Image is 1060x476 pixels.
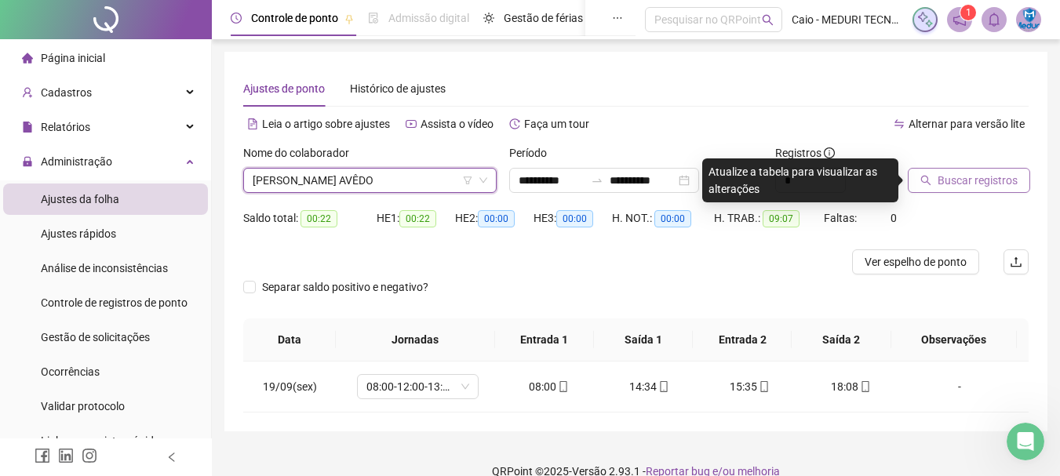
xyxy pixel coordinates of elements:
[421,118,494,130] span: Assista o vídeo
[909,118,1025,130] span: Alternar para versão lite
[263,380,317,393] span: 19/09(sex)
[350,82,446,95] span: Histórico de ajustes
[556,381,569,392] span: mobile
[612,13,623,24] span: ellipsis
[714,209,824,227] div: H. TRAB.:
[366,375,469,398] span: 08:00-12:00-13:00-17:45
[512,378,587,395] div: 08:00
[524,118,589,130] span: Faça um tour
[904,331,1004,348] span: Observações
[509,144,557,162] label: Período
[894,118,905,129] span: swap
[891,212,897,224] span: 0
[399,210,436,227] span: 00:22
[35,448,50,463] span: facebook
[377,209,455,227] div: HE 1:
[243,209,377,227] div: Saldo total:
[504,12,583,24] span: Gestão de férias
[594,318,693,362] th: Saída 1
[256,278,435,296] span: Separar saldo positivo e negativo?
[920,175,931,186] span: search
[865,253,967,271] span: Ver espelho de ponto
[41,365,100,378] span: Ocorrências
[22,122,33,133] span: file
[478,210,515,227] span: 00:00
[858,381,871,392] span: mobile
[987,13,1001,27] span: bell
[763,210,800,227] span: 09:07
[1007,423,1044,460] iframe: Intercom live chat
[824,147,835,158] span: info-circle
[891,318,1017,362] th: Observações
[41,193,119,205] span: Ajustes da folha
[775,144,835,162] span: Registros
[612,209,714,227] div: H. NOT.:
[852,249,979,274] button: Ver espelho de ponto
[824,212,859,224] span: Faltas:
[22,53,33,64] span: home
[556,210,593,227] span: 00:00
[262,118,390,130] span: Leia o artigo sobre ajustes
[455,209,534,227] div: HE 2:
[762,14,774,26] span: search
[41,227,116,240] span: Ajustes rápidos
[344,14,354,24] span: pushpin
[654,210,691,227] span: 00:00
[792,11,903,28] span: Caio - MEDURI TECNOLOGIA EM SEGURANÇA
[702,158,898,202] div: Atualize a tabela para visualizar as alterações
[253,169,487,192] span: EDILSA SANTOS AVÊDO
[813,378,888,395] div: 18:08
[916,11,934,28] img: sparkle-icon.fc2bf0ac1784a2077858766a79e2daf3.svg
[913,378,1006,395] div: -
[243,144,359,162] label: Nome do colaborador
[243,82,325,95] span: Ajustes de ponto
[368,13,379,24] span: file-done
[953,13,967,27] span: notification
[657,381,669,392] span: mobile
[509,118,520,129] span: history
[495,318,594,362] th: Entrada 1
[41,52,105,64] span: Página inicial
[534,209,612,227] div: HE 3:
[41,121,90,133] span: Relatórios
[41,155,112,168] span: Administração
[166,452,177,463] span: left
[966,7,971,18] span: 1
[908,168,1030,193] button: Buscar registros
[41,86,92,99] span: Cadastros
[792,318,891,362] th: Saída 2
[58,448,74,463] span: linkedin
[757,381,770,392] span: mobile
[463,176,472,185] span: filter
[483,13,494,24] span: sun
[1010,256,1022,268] span: upload
[22,156,33,167] span: lock
[388,12,469,24] span: Admissão digital
[247,118,258,129] span: file-text
[82,448,97,463] span: instagram
[243,318,336,362] th: Data
[960,5,976,20] sup: 1
[938,172,1018,189] span: Buscar registros
[22,87,33,98] span: user-add
[41,296,188,309] span: Controle de registros de ponto
[336,318,495,362] th: Jornadas
[231,13,242,24] span: clock-circle
[612,378,687,395] div: 14:34
[301,210,337,227] span: 00:22
[712,378,788,395] div: 15:35
[41,434,160,447] span: Link para registro rápido
[41,262,168,274] span: Análise de inconsistências
[41,400,125,412] span: Validar protocolo
[591,174,603,187] span: swap-right
[693,318,792,362] th: Entrada 2
[591,174,603,187] span: to
[251,12,338,24] span: Controle de ponto
[1017,8,1040,31] img: 31116
[406,118,417,129] span: youtube
[479,176,488,185] span: down
[41,331,150,343] span: Gestão de solicitações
